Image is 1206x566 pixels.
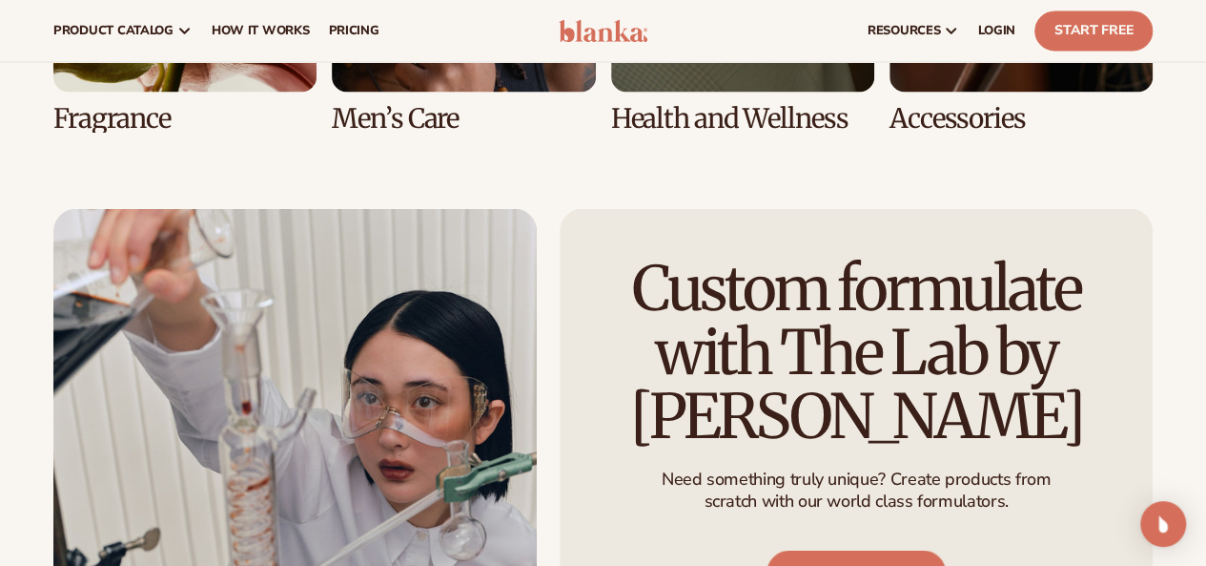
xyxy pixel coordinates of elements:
[559,19,648,42] img: logo
[1034,10,1153,51] a: Start Free
[662,490,1051,512] p: scratch with our world class formulators.
[662,468,1051,490] p: Need something truly unique? Create products from
[212,23,310,38] span: How It Works
[1140,501,1186,547] div: Open Intercom Messenger
[53,23,174,38] span: product catalog
[588,256,1124,449] h2: Custom formulate with The Lab by [PERSON_NAME]
[328,23,378,38] span: pricing
[978,23,1015,38] span: LOGIN
[868,23,940,38] span: resources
